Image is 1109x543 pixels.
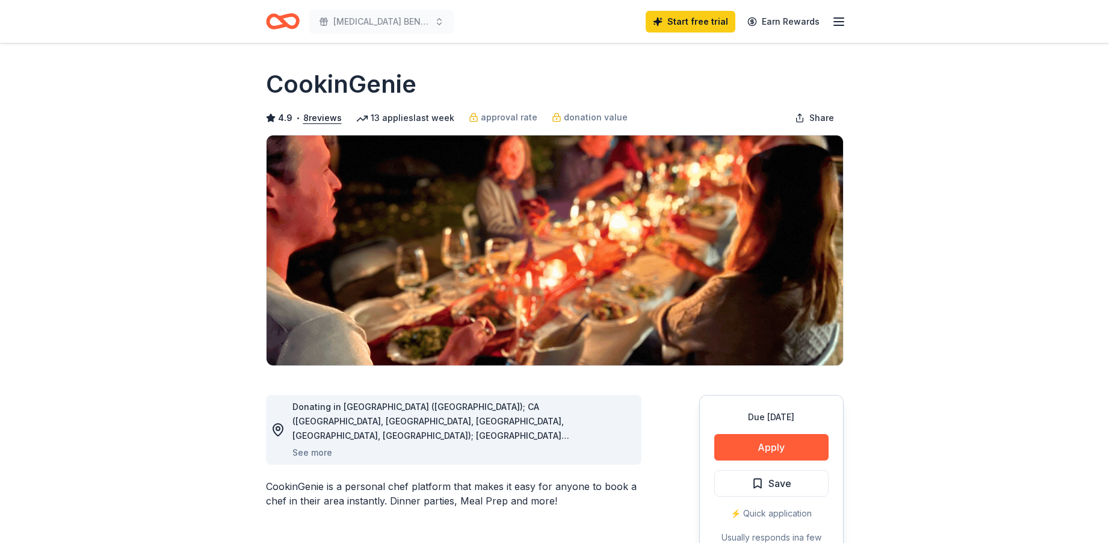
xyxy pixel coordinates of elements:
h1: CookinGenie [266,67,416,101]
button: See more [292,445,332,460]
span: 4.9 [278,111,292,125]
button: Apply [714,434,829,461]
span: [MEDICAL_DATA] BENEFIT [333,14,430,29]
img: Image for CookinGenie [267,135,843,365]
a: approval rate [469,110,537,125]
button: 8reviews [303,111,342,125]
a: Start free trial [646,11,735,33]
span: donation value [564,110,628,125]
span: Share [809,111,834,125]
div: Due [DATE] [714,410,829,424]
button: Save [714,470,829,497]
span: Save [768,476,791,491]
div: CookinGenie is a personal chef platform that makes it easy for anyone to book a chef in their are... [266,479,641,508]
a: Earn Rewards [740,11,827,33]
div: ⚡️ Quick application [714,506,829,521]
a: Home [266,7,300,36]
span: approval rate [481,110,537,125]
button: [MEDICAL_DATA] BENEFIT [309,10,454,34]
span: • [295,113,300,123]
button: Share [785,106,844,130]
div: 13 applies last week [356,111,454,125]
a: donation value [552,110,628,125]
